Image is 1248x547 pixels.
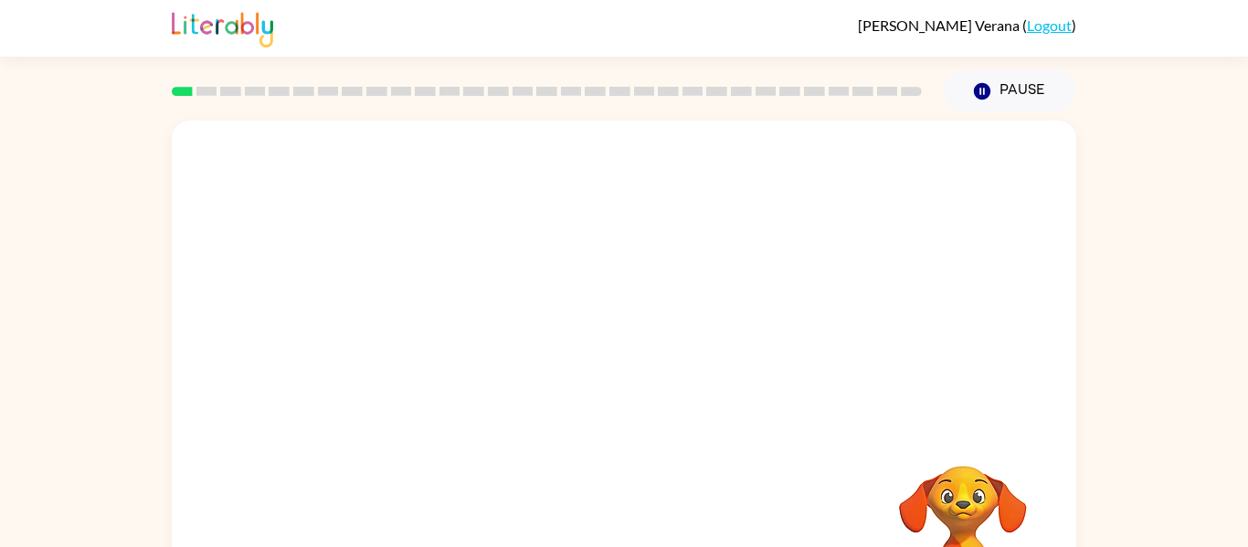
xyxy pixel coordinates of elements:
span: [PERSON_NAME] Verana [858,16,1022,34]
a: Logout [1027,16,1072,34]
img: Literably [172,7,273,47]
div: ( ) [858,16,1076,34]
button: Pause [944,70,1076,112]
